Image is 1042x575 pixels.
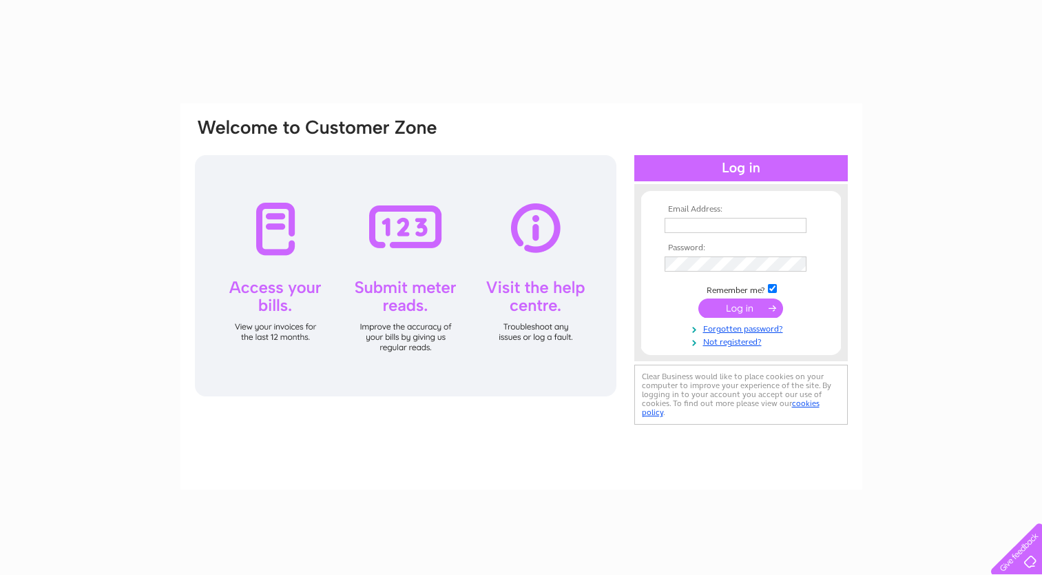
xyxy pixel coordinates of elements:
td: Remember me? [661,282,821,296]
a: Not registered? [665,334,821,347]
th: Password: [661,243,821,253]
th: Email Address: [661,205,821,214]
input: Submit [698,299,783,318]
a: cookies policy [642,399,820,417]
a: Forgotten password? [665,321,821,334]
div: Clear Business would like to place cookies on your computer to improve your experience of the sit... [634,365,848,425]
